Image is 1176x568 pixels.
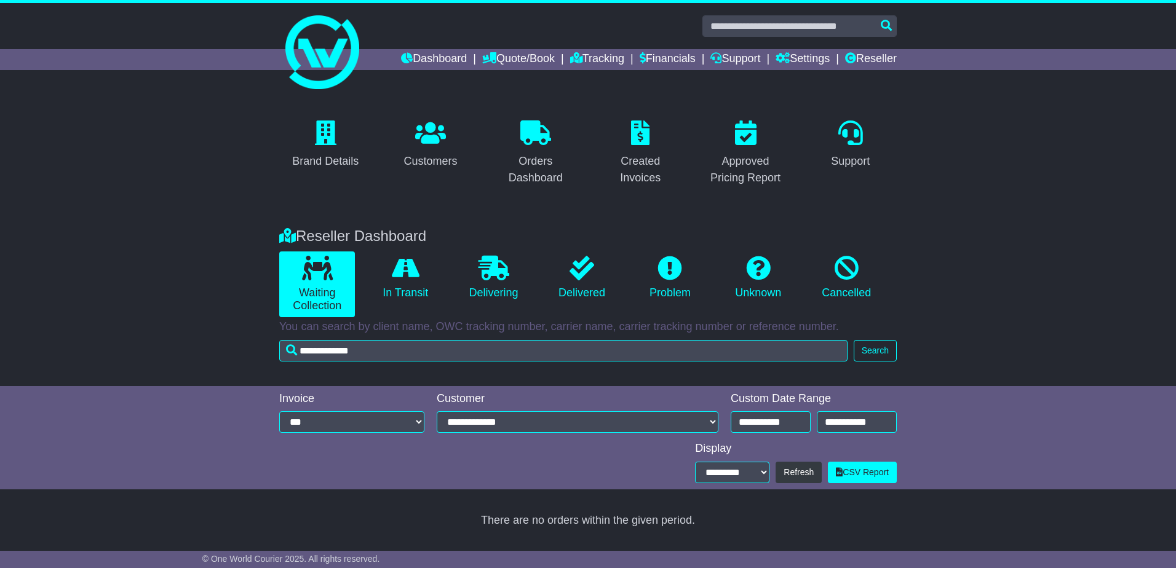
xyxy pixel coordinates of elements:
[695,442,897,456] div: Display
[602,153,679,186] div: Created Invoices
[823,116,878,174] a: Support
[489,116,582,191] a: Orders Dashboard
[279,514,897,527] div: There are no orders within the given period.
[710,49,760,70] a: Support
[854,340,897,361] button: Search
[367,251,443,304] a: In Transit
[570,49,624,70] a: Tracking
[497,153,574,186] div: Orders Dashboard
[720,251,796,304] a: Unknown
[809,251,884,304] a: Cancelled
[707,153,784,186] div: Approved Pricing Report
[437,392,718,406] div: Customer
[292,153,359,170] div: Brand Details
[544,251,619,304] a: Delivered
[594,116,687,191] a: Created Invoices
[828,462,897,483] a: CSV Report
[482,49,555,70] a: Quote/Book
[640,49,696,70] a: Financials
[632,251,708,304] a: Problem
[403,153,457,170] div: Customers
[845,49,897,70] a: Reseller
[731,392,897,406] div: Custom Date Range
[273,227,903,245] div: Reseller Dashboard
[279,392,424,406] div: Invoice
[699,116,792,191] a: Approved Pricing Report
[395,116,465,174] a: Customers
[776,49,830,70] a: Settings
[202,554,380,564] span: © One World Courier 2025. All rights reserved.
[279,320,897,334] p: You can search by client name, OWC tracking number, carrier name, carrier tracking number or refe...
[831,153,870,170] div: Support
[279,251,355,317] a: Waiting Collection
[401,49,467,70] a: Dashboard
[284,116,367,174] a: Brand Details
[456,251,531,304] a: Delivering
[776,462,822,483] button: Refresh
